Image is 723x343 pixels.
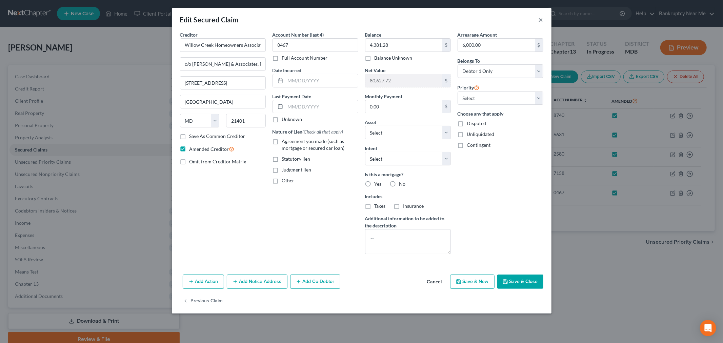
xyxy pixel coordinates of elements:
input: 0.00 [365,74,442,87]
input: MM/DD/YYYY [285,74,358,87]
input: 0.00 [458,39,535,52]
span: Asset [365,119,377,125]
input: 0.00 [365,39,442,52]
label: Save As Common Creditor [189,133,245,140]
span: Statutory lien [282,156,310,162]
button: Cancel [422,275,447,289]
input: XXXX [273,38,358,52]
span: Disputed [467,120,486,126]
span: Unliquidated [467,131,495,137]
span: Agreement you made (such as mortgage or secured car loan) [282,138,345,151]
div: $ [535,39,543,52]
div: $ [442,39,450,52]
label: Priority [458,83,480,92]
button: × [539,16,543,24]
div: $ [442,74,450,87]
label: Net Value [365,67,386,74]
div: $ [442,100,450,113]
span: Omit from Creditor Matrix [189,159,246,164]
label: Account Number (last 4) [273,31,324,38]
label: Full Account Number [282,55,328,61]
label: Includes [365,193,451,200]
button: Add Notice Address [227,275,287,289]
input: Apt, Suite, etc... [180,77,265,89]
label: Balance [365,31,382,38]
div: Edit Secured Claim [180,15,239,24]
span: Yes [375,181,382,187]
span: Belongs To [458,58,480,64]
button: Save & Close [497,275,543,289]
label: Choose any that apply [458,110,543,117]
span: Amended Creditor [189,146,229,152]
input: Enter zip... [226,114,266,127]
span: Insurance [403,203,424,209]
label: Additional information to be added to the description [365,215,451,229]
label: Unknown [282,116,302,123]
button: Save & New [450,275,495,289]
div: Open Intercom Messenger [700,320,716,336]
span: Creditor [180,32,198,38]
label: Monthly Payment [365,93,403,100]
label: Nature of Lien [273,128,343,135]
button: Add Co-Debtor [290,275,340,289]
span: Judgment lien [282,167,312,173]
label: Last Payment Date [273,93,312,100]
span: No [399,181,406,187]
input: Enter address... [180,58,265,70]
label: Date Incurred [273,67,302,74]
button: Add Action [183,275,224,289]
label: Intent [365,145,378,152]
label: Arrearage Amount [458,31,497,38]
input: Enter city... [180,95,265,108]
label: Is this a mortgage? [365,171,451,178]
input: 0.00 [365,100,442,113]
span: Contingent [467,142,491,148]
span: Taxes [375,203,386,209]
input: MM/DD/YYYY [285,100,358,113]
input: Search creditor by name... [180,38,266,52]
label: Balance Unknown [375,55,413,61]
span: (Check all that apply) [303,129,343,135]
span: Other [282,178,295,183]
button: Previous Claim [183,294,223,308]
